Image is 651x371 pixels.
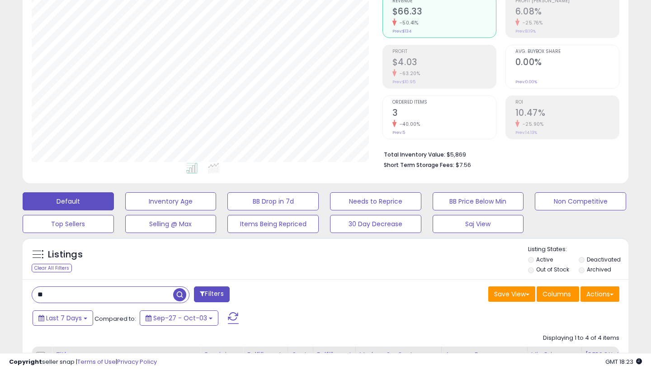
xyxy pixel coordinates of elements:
[585,350,639,360] div: [PERSON_NAME]
[392,130,405,135] small: Prev: 5
[125,192,217,210] button: Inventory Age
[456,161,471,169] span: $7.56
[536,266,569,273] label: Out of Stock
[515,79,537,85] small: Prev: 0.00%
[515,57,619,69] h2: 0.00%
[445,350,524,360] div: Amazon Fees
[542,290,571,299] span: Columns
[32,264,72,272] div: Clear All Filters
[247,350,283,360] div: Fulfillment
[515,130,537,135] small: Prev: 14.13%
[227,192,319,210] button: BB Drop in 7d
[125,215,217,233] button: Selling @ Max
[488,286,535,302] button: Save View
[359,350,438,360] div: Markup on Cost
[392,79,415,85] small: Prev: $10.95
[519,121,544,128] small: -25.90%
[384,148,613,159] li: $5,869
[528,245,629,254] p: Listing States:
[392,108,496,120] h2: 3
[48,248,83,261] h5: Listings
[384,151,445,158] b: Total Inventory Value:
[153,314,207,323] span: Sep-27 - Oct-03
[330,192,421,210] button: Needs to Reprice
[537,286,579,302] button: Columns
[194,286,229,302] button: Filters
[536,256,553,263] label: Active
[519,19,543,26] small: -25.76%
[396,70,420,77] small: -63.20%
[384,161,454,169] b: Short Term Storage Fees:
[46,314,82,323] span: Last 7 Days
[392,100,496,105] span: Ordered Items
[23,215,114,233] button: Top Sellers
[330,215,421,233] button: 30 Day Decrease
[392,6,496,19] h2: $66.33
[433,215,524,233] button: Saj View
[515,100,619,105] span: ROI
[140,310,218,326] button: Sep-27 - Oct-03
[515,49,619,54] span: Avg. Buybox Share
[317,350,352,369] div: Fulfillment Cost
[9,357,42,366] strong: Copyright
[515,108,619,120] h2: 10.47%
[396,19,419,26] small: -50.41%
[9,358,157,366] div: seller snap | |
[396,121,420,128] small: -40.00%
[605,357,642,366] span: 2025-10-11 18:23 GMT
[94,314,136,323] span: Compared to:
[392,57,496,69] h2: $4.03
[531,350,578,360] div: Min Price
[587,266,611,273] label: Archived
[392,49,496,54] span: Profit
[227,215,319,233] button: Items Being Repriced
[77,357,116,366] a: Terms of Use
[543,334,619,342] div: Displaying 1 to 4 of 4 items
[204,350,239,360] div: Repricing
[292,350,309,360] div: Cost
[433,192,524,210] button: BB Price Below Min
[580,286,619,302] button: Actions
[392,29,411,34] small: Prev: $134
[515,29,536,34] small: Prev: 8.19%
[515,6,619,19] h2: 6.08%
[587,256,621,263] label: Deactivated
[23,192,114,210] button: Default
[117,357,157,366] a: Privacy Policy
[535,192,626,210] button: Non Competitive
[33,310,93,326] button: Last 7 Days
[56,350,197,360] div: Title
